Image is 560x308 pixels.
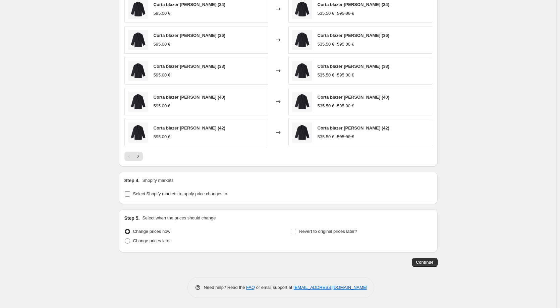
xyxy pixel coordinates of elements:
span: Corta blazer [PERSON_NAME] (42) [154,125,226,131]
span: Corta blazer [PERSON_NAME] (34) [318,2,390,7]
strike: 595.00 € [337,72,354,79]
div: 535.50 € [318,41,335,48]
img: COHEY-F03226IAK_00_80x.jpg [128,92,148,112]
span: Need help? Read the [204,285,246,290]
span: Revert to original prices later? [299,229,357,234]
img: COHEY-F03226IAK_00_80x.jpg [128,30,148,50]
div: 595.00 € [154,10,171,17]
img: COHEY-F03226IAK_00_80x.jpg [292,30,312,50]
div: 595.00 € [154,103,171,109]
span: Corta blazer [PERSON_NAME] (38) [154,64,226,69]
img: COHEY-F03226IAK_00_80x.jpg [128,61,148,81]
span: Corta blazer [PERSON_NAME] (34) [154,2,226,7]
div: 535.50 € [318,10,335,17]
button: Next [133,152,143,161]
div: 595.00 € [154,41,171,48]
p: Shopify markets [142,177,173,184]
div: 535.50 € [318,72,335,79]
span: Corta blazer [PERSON_NAME] (40) [154,95,226,100]
span: or email support at [255,285,293,290]
strike: 595.00 € [337,41,354,48]
strike: 595.00 € [337,103,354,109]
div: 535.50 € [318,103,335,109]
h2: Step 4. [124,177,140,184]
img: COHEY-F03226IAK_00_80x.jpg [292,122,312,143]
a: FAQ [246,285,255,290]
div: 535.50 € [318,134,335,140]
p: Select when the prices should change [142,215,216,221]
span: Change prices later [133,238,171,243]
div: 595.00 € [154,134,171,140]
span: Corta blazer [PERSON_NAME] (36) [318,33,390,38]
strike: 595.00 € [337,134,354,140]
h2: Step 5. [124,215,140,221]
nav: Pagination [124,152,143,161]
button: Continue [412,258,438,267]
img: COHEY-F03226IAK_00_80x.jpg [292,61,312,81]
span: Change prices now [133,229,170,234]
span: Continue [416,260,434,265]
span: Corta blazer [PERSON_NAME] (38) [318,64,390,69]
span: Corta blazer [PERSON_NAME] (42) [318,125,390,131]
span: Select Shopify markets to apply price changes to [133,191,227,196]
img: COHEY-F03226IAK_00_80x.jpg [128,122,148,143]
span: Corta blazer [PERSON_NAME] (36) [154,33,226,38]
a: [EMAIL_ADDRESS][DOMAIN_NAME] [293,285,367,290]
strike: 595.00 € [337,10,354,17]
span: Corta blazer [PERSON_NAME] (40) [318,95,390,100]
div: 595.00 € [154,72,171,79]
img: COHEY-F03226IAK_00_80x.jpg [292,92,312,112]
